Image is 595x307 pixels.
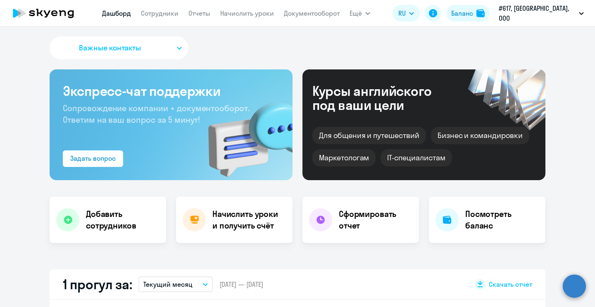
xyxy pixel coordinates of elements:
[70,153,116,163] div: Задать вопрос
[220,9,274,17] a: Начислить уроки
[188,9,210,17] a: Отчеты
[141,9,178,17] a: Сотрудники
[312,127,426,144] div: Для общения и путешествий
[312,149,376,167] div: Маркетологам
[63,83,279,99] h3: Экспресс-чат поддержки
[63,276,132,293] h2: 1 прогул за:
[489,280,532,289] span: Скачать отчет
[398,8,406,18] span: RU
[63,103,250,125] span: Сопровождение компании + документооборот. Ответим на ваш вопрос за 5 минут!
[284,9,340,17] a: Документооборот
[212,208,284,231] h4: Начислить уроки и получить счёт
[196,87,293,180] img: bg-img
[451,8,473,18] div: Баланс
[86,208,159,231] h4: Добавить сотрудников
[312,84,454,112] div: Курсы английского под ваши цели
[339,208,412,231] h4: Сформировать отчет
[350,8,362,18] span: Ещё
[63,150,123,167] button: Задать вопрос
[495,3,588,23] button: #617, [GEOGRAPHIC_DATA], ООО
[350,5,370,21] button: Ещё
[143,279,193,289] p: Текущий месяц
[446,5,490,21] button: Балансbalance
[465,208,539,231] h4: Посмотреть баланс
[381,149,452,167] div: IT-специалистам
[79,43,141,53] span: Важные контакты
[102,9,131,17] a: Дашборд
[50,36,188,59] button: Важные контакты
[499,3,576,23] p: #617, [GEOGRAPHIC_DATA], ООО
[431,127,529,144] div: Бизнес и командировки
[476,9,485,17] img: balance
[219,280,263,289] span: [DATE] — [DATE]
[138,276,213,292] button: Текущий месяц
[393,5,420,21] button: RU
